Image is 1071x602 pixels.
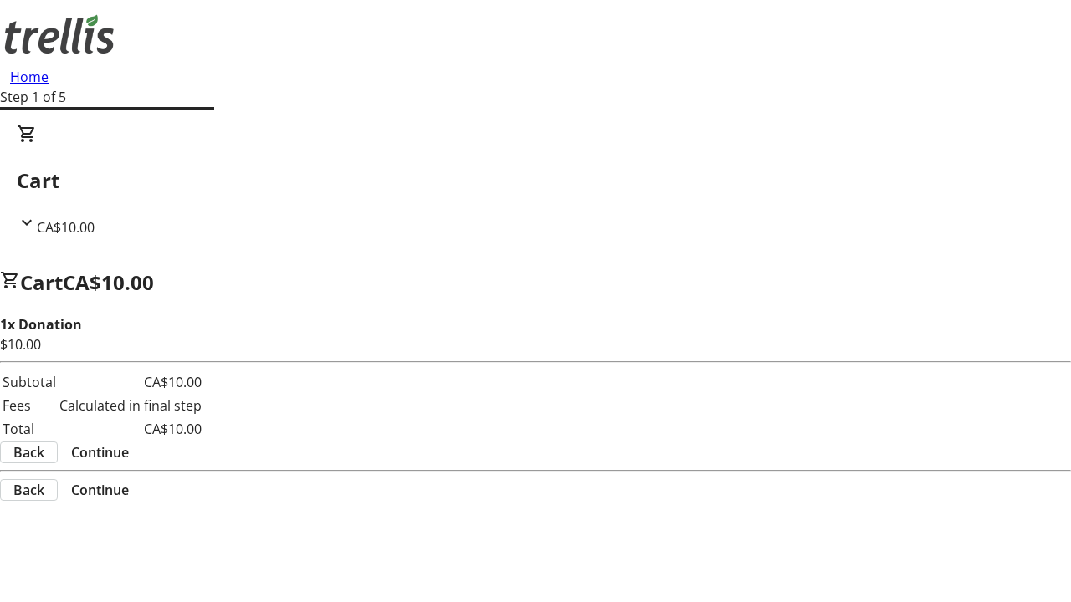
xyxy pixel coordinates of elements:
[59,371,202,393] td: CA$10.00
[58,480,142,500] button: Continue
[2,371,57,393] td: Subtotal
[2,418,57,440] td: Total
[20,268,63,296] span: Cart
[59,395,202,416] td: Calculated in final step
[13,480,44,500] span: Back
[58,442,142,462] button: Continue
[63,268,154,296] span: CA$10.00
[59,418,202,440] td: CA$10.00
[71,442,129,462] span: Continue
[13,442,44,462] span: Back
[71,480,129,500] span: Continue
[37,218,95,237] span: CA$10.00
[2,395,57,416] td: Fees
[17,166,1054,196] h2: Cart
[17,124,1054,237] div: CartCA$10.00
